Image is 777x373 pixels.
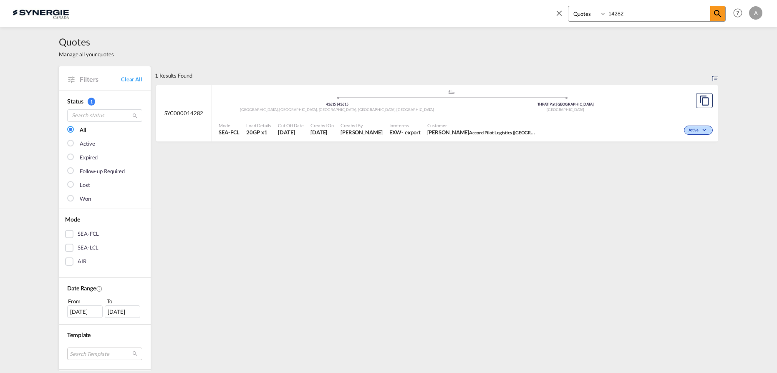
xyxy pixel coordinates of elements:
span: [GEOGRAPHIC_DATA] [396,107,434,112]
div: Change Status Here [684,126,713,135]
span: From To [DATE][DATE] [67,297,142,318]
md-icon: icon-chevron-down [701,128,711,133]
div: Help [731,6,749,21]
div: 1 Results Found [155,66,192,85]
span: 1 [88,98,95,106]
span: icon-close [555,6,568,26]
md-icon: Created On [96,285,103,292]
span: Quotes [59,35,114,48]
div: SEA-FCL [78,230,99,238]
div: - export [401,129,420,136]
span: Narizara Inkaew Accord Pilot Logistics (Thailand) Co.,Ltd. [427,129,536,136]
div: From [67,297,104,305]
span: Help [731,6,745,20]
span: [GEOGRAPHIC_DATA], [GEOGRAPHIC_DATA], [GEOGRAPHIC_DATA], [GEOGRAPHIC_DATA] [240,107,396,112]
div: EXW [389,129,402,136]
div: Sort by: Created On [712,66,718,85]
input: Enter Quotation Number [606,6,710,21]
div: All [80,126,86,134]
span: Cut Off Date [278,122,304,129]
span: Mode [65,216,80,223]
span: 22 Aug 2025 [310,129,334,136]
span: Date Range [67,285,96,292]
md-icon: assets/icons/custom/copyQuote.svg [699,96,709,106]
span: Status [67,98,83,105]
div: To [106,297,143,305]
md-checkbox: SEA-FCL [65,230,144,238]
div: A [749,6,762,20]
div: [DATE] [105,305,140,318]
span: Filters [80,75,121,84]
span: 22 Aug 2025 [278,129,304,136]
span: Customer [427,122,536,129]
md-checkbox: SEA-LCL [65,244,144,252]
span: SEA-FCL [219,129,240,136]
div: EXW export [389,129,421,136]
span: | [337,102,338,106]
span: Accord Pilot Logistics ([GEOGRAPHIC_DATA]) Co.,Ltd. [469,129,575,136]
span: icon-magnify [710,6,725,21]
div: Lost [80,181,90,189]
span: , [396,107,396,112]
md-icon: icon-magnify [713,9,723,19]
div: Status 1 [67,97,142,106]
span: Mode [219,122,240,129]
span: Load Details [246,122,271,129]
md-icon: icon-magnify [132,113,138,119]
md-checkbox: AIR [65,257,144,266]
span: Template [67,331,91,338]
span: THPAT Pat [GEOGRAPHIC_DATA] [537,102,594,106]
span: | [548,102,550,106]
span: Manage all your quotes [59,50,114,58]
div: Active [80,140,95,148]
span: 43615 [326,102,338,106]
md-icon: icon-close [555,8,564,18]
img: 1f56c880d42311ef80fc7dca854c8e59.png [13,4,69,23]
div: AIR [78,257,86,266]
span: SYC000014282 [164,109,204,117]
span: 20GP x 1 [246,129,271,136]
md-icon: assets/icons/custom/ship-fill.svg [447,90,457,94]
button: Copy Quote [696,93,713,108]
span: Created On [310,122,334,129]
input: Search status [67,109,142,122]
span: Pablo Gomez Saldarriaga [341,129,383,136]
span: Active [689,128,701,134]
div: SEA-LCL [78,244,98,252]
div: Follow-up Required [80,167,125,176]
span: 43615 [338,102,348,106]
a: Clear All [121,76,142,83]
span: Incoterms [389,122,421,129]
div: Expired [80,154,98,162]
div: SYC000014282 assets/icons/custom/ship-fill.svgassets/icons/custom/roll-o-plane.svgOrigin United S... [156,85,718,142]
span: [GEOGRAPHIC_DATA] [547,107,584,112]
div: [DATE] [67,305,103,318]
div: Won [80,195,91,203]
span: Created By [341,122,383,129]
